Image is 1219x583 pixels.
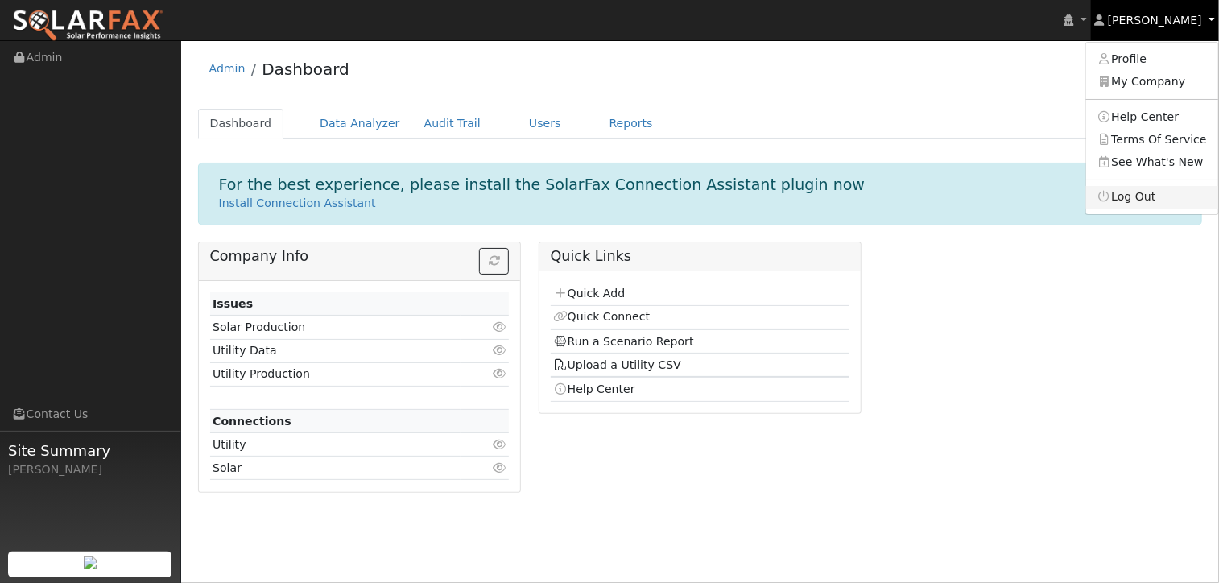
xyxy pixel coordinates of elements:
[209,62,246,75] a: Admin
[210,362,461,386] td: Utility Production
[12,9,163,43] img: SolarFax
[553,335,694,348] a: Run a Scenario Report
[210,433,461,457] td: Utility
[492,368,506,379] i: Click to view
[213,297,253,310] strong: Issues
[492,462,506,473] i: Click to view
[210,316,461,339] td: Solar Production
[553,287,625,300] a: Quick Add
[219,176,866,194] h1: For the best experience, please install the SolarFax Connection Assistant plugin now
[219,196,376,209] a: Install Connection Assistant
[262,60,349,79] a: Dashboard
[308,109,412,139] a: Data Analyzer
[1108,14,1202,27] span: [PERSON_NAME]
[553,382,635,395] a: Help Center
[1086,128,1218,151] a: Terms Of Service
[492,439,506,450] i: Click to view
[553,358,681,371] a: Upload a Utility CSV
[1086,186,1218,209] a: Log Out
[597,109,665,139] a: Reports
[517,109,573,139] a: Users
[551,248,850,265] h5: Quick Links
[1086,105,1218,128] a: Help Center
[553,310,650,323] a: Quick Connect
[1086,48,1218,71] a: Profile
[8,440,172,461] span: Site Summary
[213,415,291,428] strong: Connections
[1086,151,1218,173] a: See What's New
[84,556,97,569] img: retrieve
[210,248,510,265] h5: Company Info
[412,109,493,139] a: Audit Trail
[210,339,461,362] td: Utility Data
[492,345,506,356] i: Click to view
[492,321,506,333] i: Click to view
[8,461,172,478] div: [PERSON_NAME]
[210,457,461,480] td: Solar
[198,109,284,139] a: Dashboard
[1086,71,1218,93] a: My Company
